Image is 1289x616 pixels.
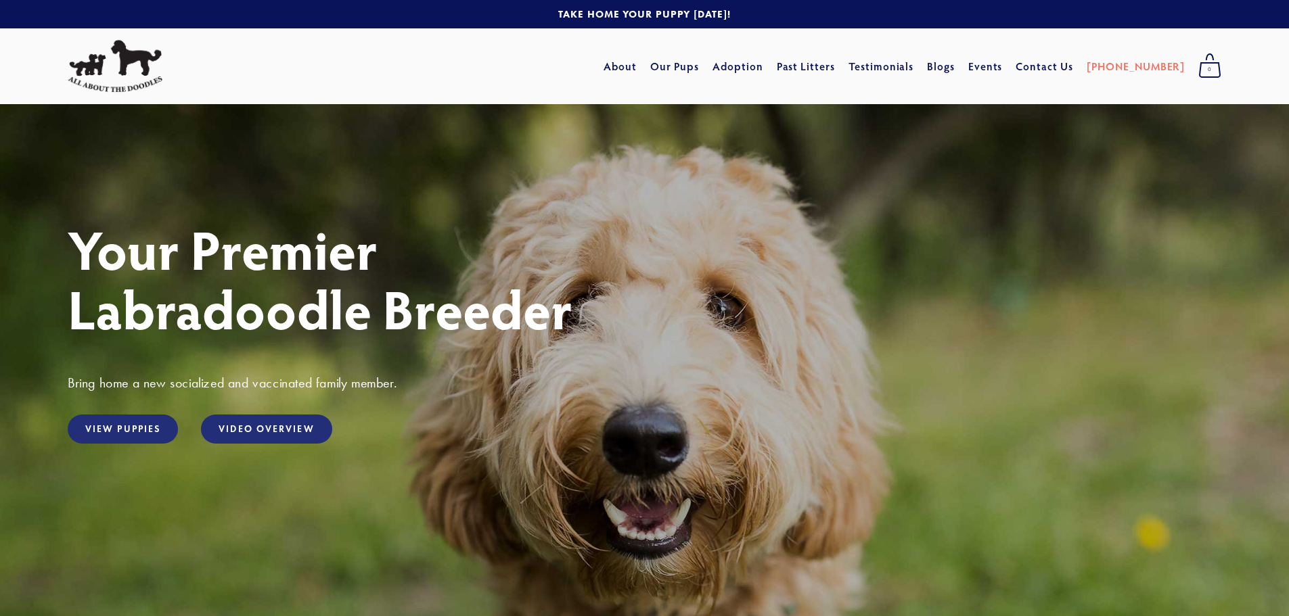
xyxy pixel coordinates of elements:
a: Events [968,54,1003,78]
a: 0 items in cart [1192,49,1228,83]
a: Our Pups [650,54,700,78]
a: Adoption [713,54,763,78]
a: Video Overview [201,414,332,444]
a: Testimonials [849,54,914,78]
span: 0 [1198,61,1221,78]
img: All About The Doodles [68,40,162,93]
a: Blogs [927,54,955,78]
a: View Puppies [68,414,178,444]
a: Contact Us [1016,54,1073,78]
a: [PHONE_NUMBER] [1087,54,1185,78]
h1: Your Premier Labradoodle Breeder [68,219,1221,338]
h3: Bring home a new socialized and vaccinated family member. [68,374,1221,392]
a: About [604,54,637,78]
a: Past Litters [777,59,836,73]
